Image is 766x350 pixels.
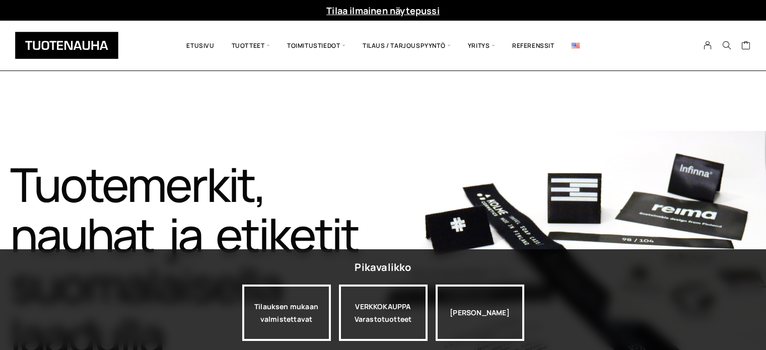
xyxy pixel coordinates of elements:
a: My Account [698,41,718,50]
div: Pikavalikko [355,258,411,276]
a: Etusivu [178,28,223,63]
a: Referenssit [504,28,563,63]
div: [PERSON_NAME] [436,285,524,341]
a: Tilauksen mukaan valmistettavat [242,285,331,341]
span: Tuotteet [223,28,278,63]
a: Cart [741,40,751,52]
div: VERKKOKAUPPA Varastotuotteet [339,285,428,341]
button: Search [717,41,736,50]
span: Tilaus / Tarjouspyyntö [354,28,459,63]
a: VERKKOKAUPPAVarastotuotteet [339,285,428,341]
img: Tuotenauha Oy [15,32,118,59]
span: Toimitustiedot [278,28,354,63]
a: Tilaa ilmainen näytepussi [326,5,440,17]
img: English [572,43,580,48]
span: Yritys [459,28,504,63]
